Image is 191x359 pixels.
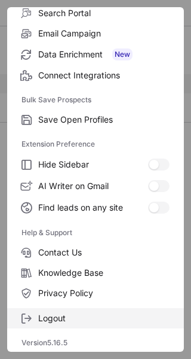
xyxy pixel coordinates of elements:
[38,288,170,299] span: Privacy Policy
[38,247,170,258] span: Contact Us
[7,109,184,130] label: Save Open Profiles
[7,3,184,23] label: Search Portal
[38,28,170,39] span: Email Campaign
[7,154,184,175] label: Hide Sidebar
[38,202,148,213] span: Find leads on any site
[21,223,170,242] label: Help & Support
[7,242,184,263] label: Contact Us
[7,333,184,352] div: Version 5.16.5
[38,267,170,278] span: Knowledge Base
[7,23,184,44] label: Email Campaign
[7,283,184,303] label: Privacy Policy
[38,8,170,19] span: Search Portal
[38,313,170,324] span: Logout
[38,70,170,81] span: Connect Integrations
[7,175,184,197] label: AI Writer on Gmail
[112,48,133,60] span: New
[7,263,184,283] label: Knowledge Base
[7,308,184,328] label: Logout
[38,114,170,125] span: Save Open Profiles
[7,44,184,65] label: Data Enrichment New
[7,197,184,218] label: Find leads on any site
[21,90,170,109] label: Bulk Save Prospects
[38,159,148,170] span: Hide Sidebar
[38,48,170,60] span: Data Enrichment
[7,65,184,86] label: Connect Integrations
[21,135,170,154] label: Extension Preference
[38,181,148,191] span: AI Writer on Gmail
